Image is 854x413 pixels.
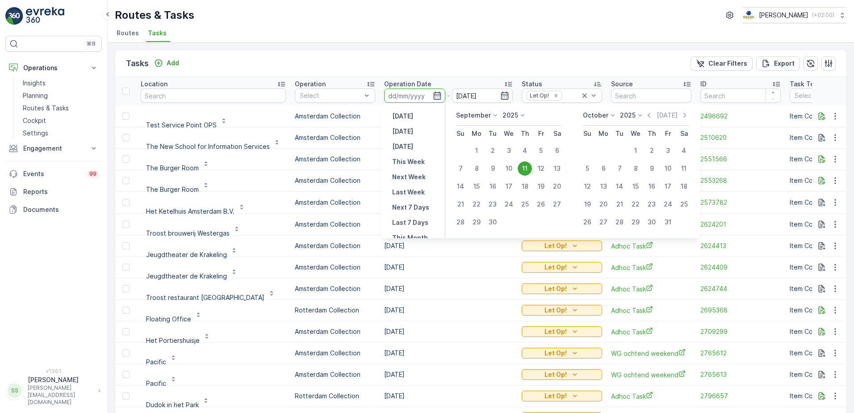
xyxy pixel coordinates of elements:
[700,241,781,250] a: 2624413
[700,112,781,121] span: 2496692
[700,220,781,229] span: 2624201
[517,126,533,142] th: Thursday
[141,239,243,253] button: Jeugdtheater de Krakeling
[550,197,564,211] div: 27
[389,202,433,213] button: Next 7 Days
[28,375,94,384] p: [PERSON_NAME]
[126,57,149,70] p: Tasks
[611,306,691,315] a: Adhoc Task
[596,197,611,211] div: 20
[645,143,659,158] div: 2
[612,161,627,176] div: 7
[469,126,485,142] th: Monday
[700,306,781,315] a: 2695368
[518,197,532,211] div: 25
[453,215,468,229] div: 28
[389,156,428,167] button: This Week
[146,185,199,194] p: The Burger Room
[595,126,611,142] th: Monday
[146,379,166,388] p: Pacific
[146,121,217,130] p: Test Service Point OPS
[485,126,501,142] th: Tuesday
[380,127,517,148] td: [DATE]
[380,321,517,342] td: [DATE]
[700,133,781,142] span: 2510620
[87,40,96,47] p: ⌘B
[620,111,636,120] p: 2025
[700,155,781,164] span: 2551566
[295,349,375,358] p: Amsterdam Collection
[700,263,781,272] span: 2624409
[518,161,532,176] div: 11
[544,241,567,250] p: Let Op!
[295,198,375,207] p: Amsterdam Collection
[486,179,500,194] div: 16
[23,205,98,214] p: Documents
[5,139,102,157] button: Engagement
[611,126,628,142] th: Tuesday
[534,161,548,176] div: 12
[550,179,564,194] div: 20
[580,161,594,176] div: 5
[380,235,517,257] td: [DATE]
[534,179,548,194] div: 19
[700,88,781,103] input: Search
[5,201,102,219] a: Documents
[700,198,781,207] a: 2573782
[544,370,567,379] p: Let Op!
[5,165,102,183] a: Events99
[700,370,781,379] a: 2765613
[141,88,286,103] input: Search
[392,173,426,181] p: Next Week
[518,143,532,158] div: 4
[533,126,549,142] th: Friday
[380,385,517,407] td: [DATE]
[141,195,251,210] button: Het Ketelhuis Amsterdam B.V.
[580,179,594,194] div: 12
[708,59,747,68] p: Clear Filters
[5,375,102,406] button: SS[PERSON_NAME][PERSON_NAME][EMAIL_ADDRESS][DOMAIN_NAME]
[389,187,428,198] button: Last Week
[23,144,84,153] p: Engagement
[392,203,429,212] p: Next 7 Days
[544,392,567,400] p: Let Op!
[612,215,627,229] div: 28
[392,157,425,166] p: This Week
[28,384,94,406] p: [PERSON_NAME][EMAIL_ADDRESS][DOMAIN_NAME]
[611,263,691,272] span: Adhoc Task
[628,161,643,176] div: 8
[384,88,445,103] input: dd/mm/yyyy
[522,305,602,316] button: Let Op!
[612,197,627,211] div: 21
[23,63,84,72] p: Operations
[141,260,243,274] button: Jeugdtheater de Krakeling
[657,111,678,120] p: [DATE]
[700,349,781,358] a: 2765612
[759,11,808,20] p: [PERSON_NAME]
[774,59,795,68] p: Export
[89,170,96,177] p: 99
[389,141,417,152] button: Tomorrow
[661,143,675,158] div: 3
[23,79,46,88] p: Insights
[611,80,633,88] p: Source
[580,215,594,229] div: 26
[122,113,130,120] div: Toggle Row Selected
[677,161,691,176] div: 11
[380,191,517,214] td: [DATE]
[452,88,513,103] input: dd/mm/yyyy
[380,299,517,321] td: [DATE]
[23,169,82,178] p: Events
[453,179,468,194] div: 14
[151,58,183,68] button: Add
[611,327,691,337] a: Adhoc Task
[700,284,781,293] span: 2624744
[522,283,602,294] button: Let Op!
[19,114,102,127] a: Cockpit
[146,400,199,409] p: Dudok in het Park
[295,176,375,185] p: Amsterdam Collection
[661,197,675,211] div: 24
[146,315,191,324] p: Floating Office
